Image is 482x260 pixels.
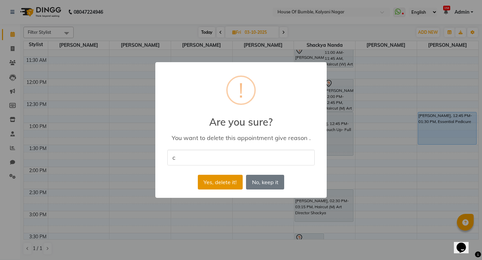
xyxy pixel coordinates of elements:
[165,134,317,142] div: You want to delete this appointment give reason .
[198,175,243,189] button: Yes, delete it!
[167,150,315,165] input: Please enter the reason
[454,233,475,253] iframe: chat widget
[155,108,327,128] h2: Are you sure?
[246,175,284,189] button: No, keep it
[239,77,243,104] div: !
